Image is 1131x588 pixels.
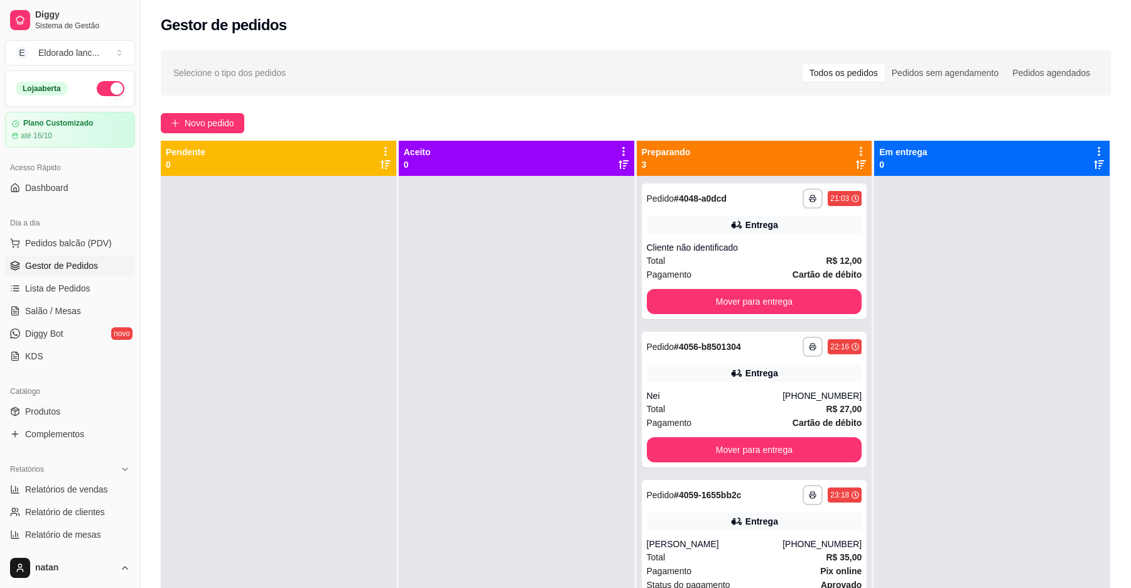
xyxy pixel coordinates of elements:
[161,113,244,133] button: Novo pedido
[647,268,692,281] span: Pagamento
[5,346,135,366] a: KDS
[793,418,862,428] strong: Cartão de débito
[647,538,783,550] div: [PERSON_NAME]
[404,158,431,171] p: 0
[642,158,691,171] p: 3
[5,502,135,522] a: Relatório de clientes
[647,550,666,564] span: Total
[38,46,99,59] div: Eldorado lanc ...
[885,64,1005,82] div: Pedidos sem agendamento
[647,389,783,402] div: Nei
[5,301,135,321] a: Salão / Mesas
[830,193,849,204] div: 21:03
[647,289,862,314] button: Mover para entrega
[25,305,81,317] span: Salão / Mesas
[25,428,84,440] span: Complementos
[25,483,108,496] span: Relatórios de vendas
[745,515,778,528] div: Entrega
[25,506,105,518] span: Relatório de clientes
[745,367,778,379] div: Entrega
[5,479,135,499] a: Relatórios de vendas
[647,254,666,268] span: Total
[5,5,135,35] a: DiggySistema de Gestão
[5,381,135,401] div: Catálogo
[674,342,741,352] strong: # 4056-b8501304
[5,553,135,583] button: natan
[25,350,43,362] span: KDS
[25,259,98,272] span: Gestor de Pedidos
[820,566,862,576] strong: Pix online
[5,424,135,444] a: Complementos
[830,490,849,500] div: 23:18
[5,278,135,298] a: Lista de Pedidos
[647,437,862,462] button: Mover para entrega
[830,342,849,352] div: 22:16
[404,146,431,158] p: Aceito
[647,342,674,352] span: Pedido
[35,9,130,21] span: Diggy
[5,233,135,253] button: Pedidos balcão (PDV)
[879,146,927,158] p: Em entrega
[647,241,862,254] div: Cliente não identificado
[25,327,63,340] span: Diggy Bot
[173,66,286,80] span: Selecione o tipo dos pedidos
[647,490,674,500] span: Pedido
[647,564,692,578] span: Pagamento
[97,81,124,96] button: Alterar Status
[25,182,68,194] span: Dashboard
[10,464,44,474] span: Relatórios
[5,40,135,65] button: Select a team
[25,528,101,541] span: Relatório de mesas
[5,158,135,178] div: Acesso Rápido
[5,547,135,567] a: Relatório de fidelidadenovo
[793,269,862,280] strong: Cartão de débito
[5,213,135,233] div: Dia a dia
[647,402,666,416] span: Total
[5,178,135,198] a: Dashboard
[185,116,234,130] span: Novo pedido
[5,324,135,344] a: Diggy Botnovo
[745,219,778,231] div: Entrega
[5,112,135,148] a: Plano Customizadoaté 16/10
[25,237,112,249] span: Pedidos balcão (PDV)
[35,21,130,31] span: Sistema de Gestão
[16,46,28,59] span: E
[674,490,741,500] strong: # 4059-1655bb2c
[1005,64,1097,82] div: Pedidos agendados
[642,146,691,158] p: Preparando
[782,389,862,402] div: [PHONE_NUMBER]
[782,538,862,550] div: [PHONE_NUMBER]
[166,158,205,171] p: 0
[5,256,135,276] a: Gestor de Pedidos
[803,64,885,82] div: Todos os pedidos
[35,562,115,574] span: natan
[25,405,60,418] span: Produtos
[826,404,862,414] strong: R$ 27,00
[5,401,135,422] a: Produtos
[826,256,862,266] strong: R$ 12,00
[826,552,862,562] strong: R$ 35,00
[5,525,135,545] a: Relatório de mesas
[166,146,205,158] p: Pendente
[647,416,692,430] span: Pagamento
[647,193,674,204] span: Pedido
[23,119,93,128] article: Plano Customizado
[25,282,90,295] span: Lista de Pedidos
[161,15,287,35] h2: Gestor de pedidos
[171,119,180,128] span: plus
[674,193,727,204] strong: # 4048-a0dcd
[21,131,52,141] article: até 16/10
[16,82,68,95] div: Loja aberta
[879,158,927,171] p: 0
